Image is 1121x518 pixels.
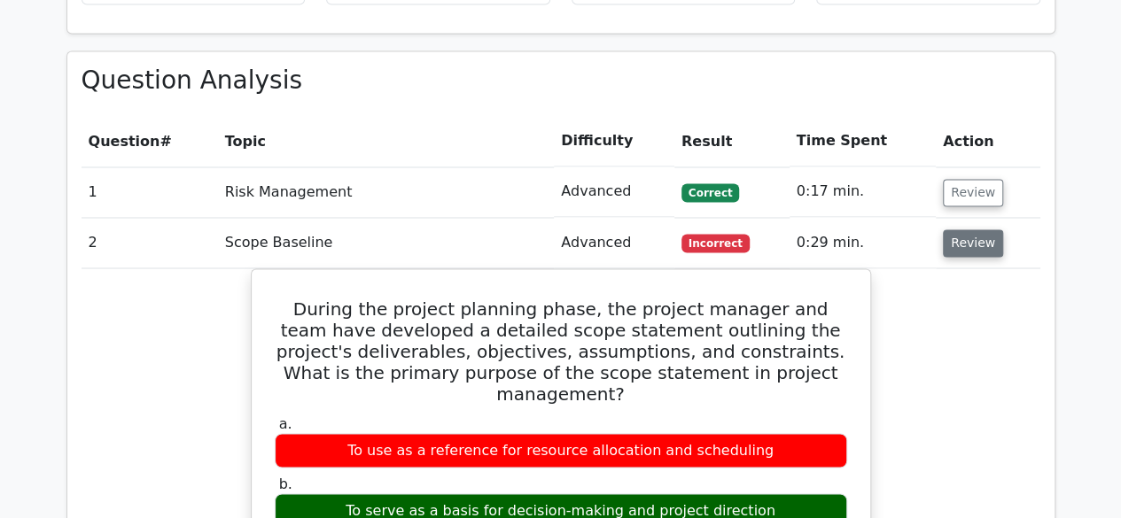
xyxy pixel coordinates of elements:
td: Advanced [554,166,674,217]
th: Action [936,116,1039,166]
td: Advanced [554,218,674,268]
td: Scope Baseline [218,218,554,268]
div: To use as a reference for resource allocation and scheduling [275,433,847,468]
th: Topic [218,116,554,166]
button: Review [943,179,1003,206]
th: Result [674,116,790,166]
td: 0:17 min. [790,166,936,217]
span: b. [279,475,292,491]
th: Difficulty [554,116,674,166]
td: 0:29 min. [790,218,936,268]
span: Incorrect [681,234,750,251]
h3: Question Analysis [82,66,1040,96]
span: Question [89,133,160,150]
span: Correct [681,183,739,201]
button: Review [943,229,1003,257]
th: # [82,116,218,166]
td: Risk Management [218,166,554,217]
h5: During the project planning phase, the project manager and team have developed a detailed scope s... [273,298,849,404]
td: 1 [82,166,218,217]
span: a. [279,414,292,431]
td: 2 [82,218,218,268]
th: Time Spent [790,116,936,166]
